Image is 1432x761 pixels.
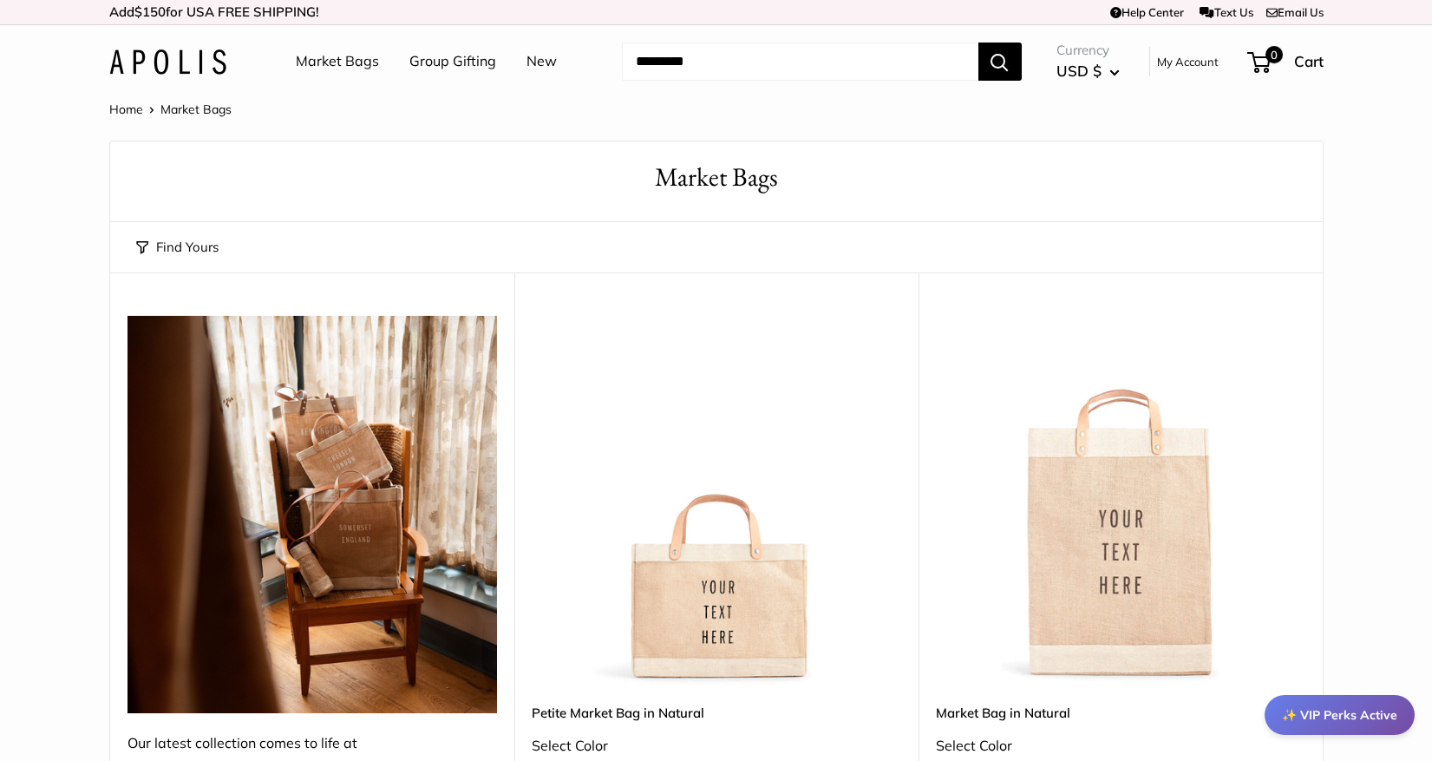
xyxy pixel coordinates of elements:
span: Market Bags [160,102,232,117]
a: Market Bag in NaturalMarket Bag in Natural [936,316,1305,686]
button: Find Yours [136,235,219,259]
img: Apolis [109,49,226,75]
a: My Account [1157,51,1219,72]
a: Help Center [1110,5,1184,19]
span: Currency [1056,38,1120,62]
span: 0 [1265,46,1282,63]
nav: Breadcrumb [109,98,232,121]
a: Petite Market Bag in NaturalPetite Market Bag in Natural [532,316,901,686]
a: 0 Cart [1249,48,1324,75]
a: Petite Market Bag in Natural [532,703,901,723]
img: Market Bag in Natural [936,316,1305,686]
div: Select Color [532,733,901,759]
a: Group Gifting [409,49,496,75]
input: Search... [622,43,978,81]
a: Email Us [1266,5,1324,19]
span: USD $ [1056,62,1102,80]
a: Market Bags [296,49,379,75]
a: Market Bag in Natural [936,703,1305,723]
div: ✨ VIP Perks Active [1265,695,1415,735]
span: $150 [134,3,166,20]
span: Cart [1294,52,1324,70]
h1: Market Bags [136,159,1297,196]
img: Our latest collection comes to life at UK's Estelle Manor, where winter mornings glow and the hol... [128,316,497,713]
div: Select Color [936,733,1305,759]
button: Search [978,43,1022,81]
a: Text Us [1200,5,1252,19]
a: New [526,49,557,75]
img: Petite Market Bag in Natural [532,316,901,686]
button: USD $ [1056,57,1120,85]
a: Home [109,102,143,117]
